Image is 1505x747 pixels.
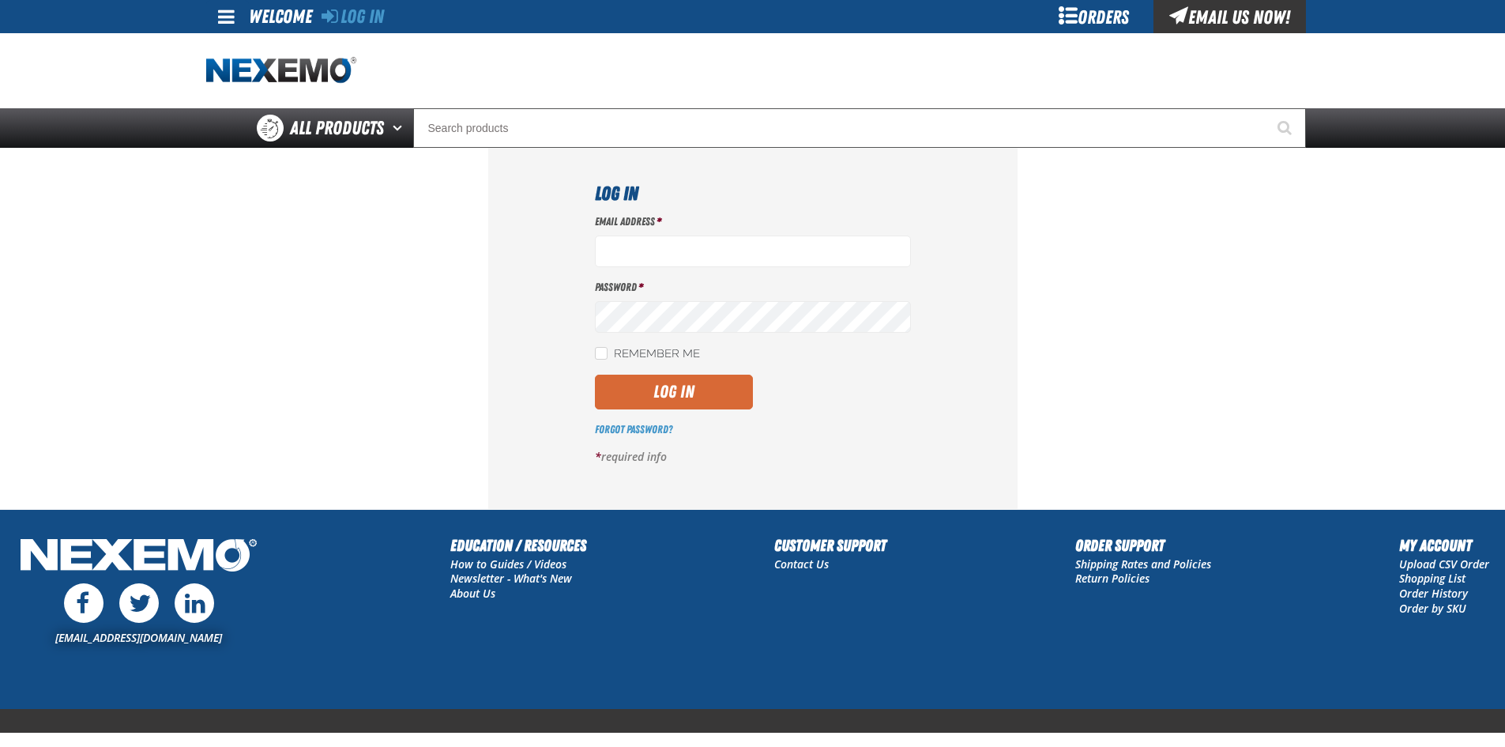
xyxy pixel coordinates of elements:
[413,108,1306,148] input: Search
[16,534,261,580] img: Nexemo Logo
[595,375,753,409] button: Log In
[1075,556,1211,572] a: Shipping Rates and Policies
[595,280,911,295] label: Password
[322,6,384,28] a: Log In
[290,114,384,142] span: All Products
[206,57,356,85] a: Home
[1399,534,1489,557] h2: My Account
[387,108,413,148] button: Open All Products pages
[1075,534,1211,557] h2: Order Support
[206,57,356,85] img: Nexemo logo
[774,534,886,557] h2: Customer Support
[1399,571,1465,586] a: Shopping List
[595,423,672,436] a: Forgot Password?
[595,450,911,465] p: required info
[450,586,495,601] a: About Us
[595,347,608,360] input: Remember Me
[1075,571,1149,586] a: Return Policies
[450,556,566,572] a: How to Guides / Videos
[595,179,911,208] h1: Log In
[1266,108,1306,148] button: Start Searching
[1399,586,1468,601] a: Order History
[1399,601,1466,616] a: Order by SKU
[774,556,829,572] a: Contact Us
[450,571,572,586] a: Newsletter - What's New
[595,214,911,229] label: Email Address
[595,347,700,362] label: Remember Me
[55,630,222,645] a: [EMAIL_ADDRESS][DOMAIN_NAME]
[1399,556,1489,572] a: Upload CSV Order
[450,534,586,557] h2: Education / Resources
